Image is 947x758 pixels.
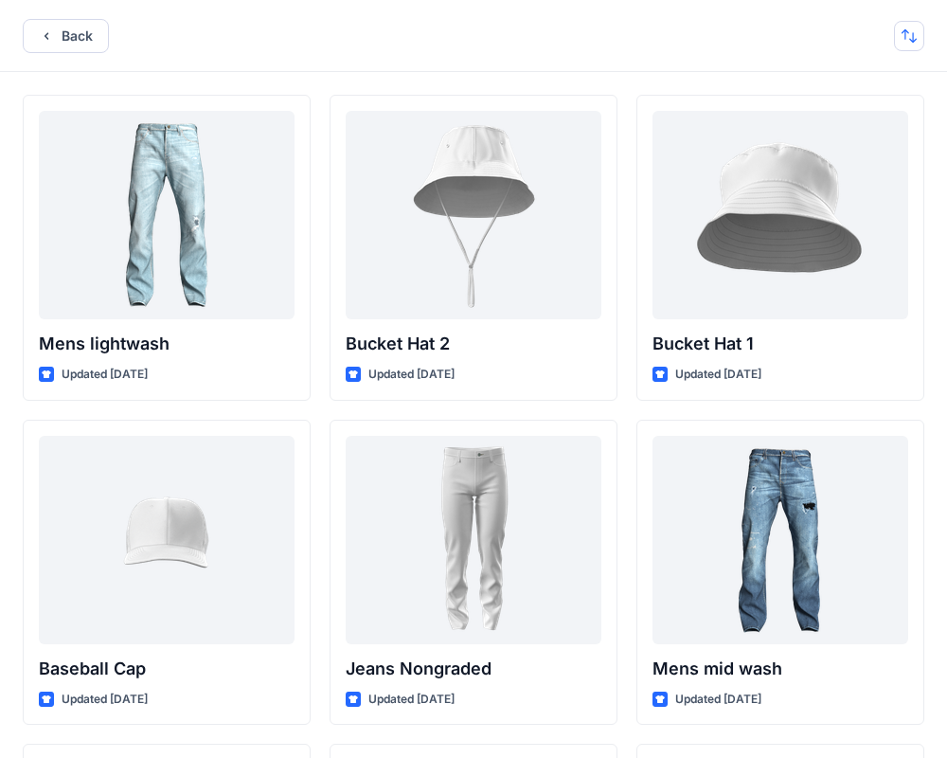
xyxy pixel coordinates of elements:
[652,436,908,644] a: Mens mid wash
[39,656,295,682] p: Baseball Cap
[346,331,601,357] p: Bucket Hat 2
[39,331,295,357] p: Mens lightwash
[652,656,908,682] p: Mens mid wash
[39,111,295,319] a: Mens lightwash
[652,331,908,357] p: Bucket Hat 1
[368,690,455,710] p: Updated [DATE]
[346,111,601,319] a: Bucket Hat 2
[652,111,908,319] a: Bucket Hat 1
[39,436,295,644] a: Baseball Cap
[346,436,601,644] a: Jeans Nongraded
[62,365,148,385] p: Updated [DATE]
[675,690,761,710] p: Updated [DATE]
[675,365,761,385] p: Updated [DATE]
[346,656,601,682] p: Jeans Nongraded
[23,19,109,53] button: Back
[368,365,455,385] p: Updated [DATE]
[62,690,148,710] p: Updated [DATE]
